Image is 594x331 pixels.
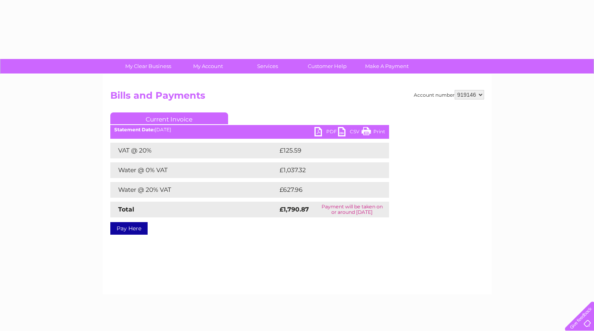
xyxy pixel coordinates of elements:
[278,162,376,178] td: £1,037.32
[235,59,300,74] a: Services
[280,206,309,213] strong: £1,790.87
[114,127,155,132] b: Statement Date:
[295,59,360,74] a: Customer Help
[278,143,375,158] td: £125.59
[278,182,375,198] td: £627.96
[414,90,484,99] div: Account number
[110,182,278,198] td: Water @ 20% VAT
[118,206,134,213] strong: Total
[314,127,338,138] a: PDF
[116,59,181,74] a: My Clear Business
[175,59,240,74] a: My Account
[110,162,278,178] td: Water @ 0% VAT
[110,222,148,235] a: Pay Here
[362,127,385,138] a: Print
[110,127,389,132] div: [DATE]
[355,59,419,74] a: Make A Payment
[315,202,389,217] td: Payment will be taken on or around [DATE]
[110,143,278,158] td: VAT @ 20%
[110,90,484,105] h2: Bills and Payments
[338,127,362,138] a: CSV
[110,112,228,124] a: Current Invoice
